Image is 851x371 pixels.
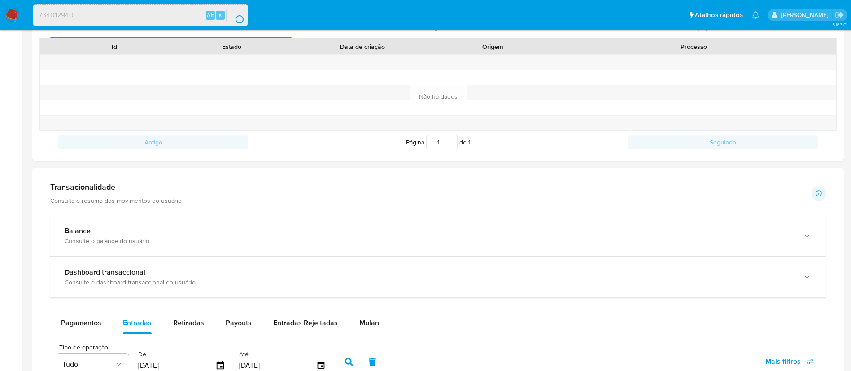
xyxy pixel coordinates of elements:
[207,11,214,19] span: Alt
[558,42,830,51] div: Processo
[297,42,428,51] div: Data de criação
[219,11,222,19] span: s
[832,21,847,28] span: 3.163.0
[58,135,248,149] button: Antigo
[441,42,546,51] div: Origem
[62,42,167,51] div: Id
[752,11,759,19] a: Notificações
[628,135,818,149] button: Seguindo
[835,10,844,20] a: Sair
[33,9,248,21] input: Pesquise usuários ou casos...
[179,42,284,51] div: Estado
[781,11,832,19] p: adriano.brito@mercadolivre.com
[695,10,743,20] span: Atalhos rápidos
[226,9,244,22] button: search-icon
[468,138,471,147] span: 1
[406,135,471,149] span: Página de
